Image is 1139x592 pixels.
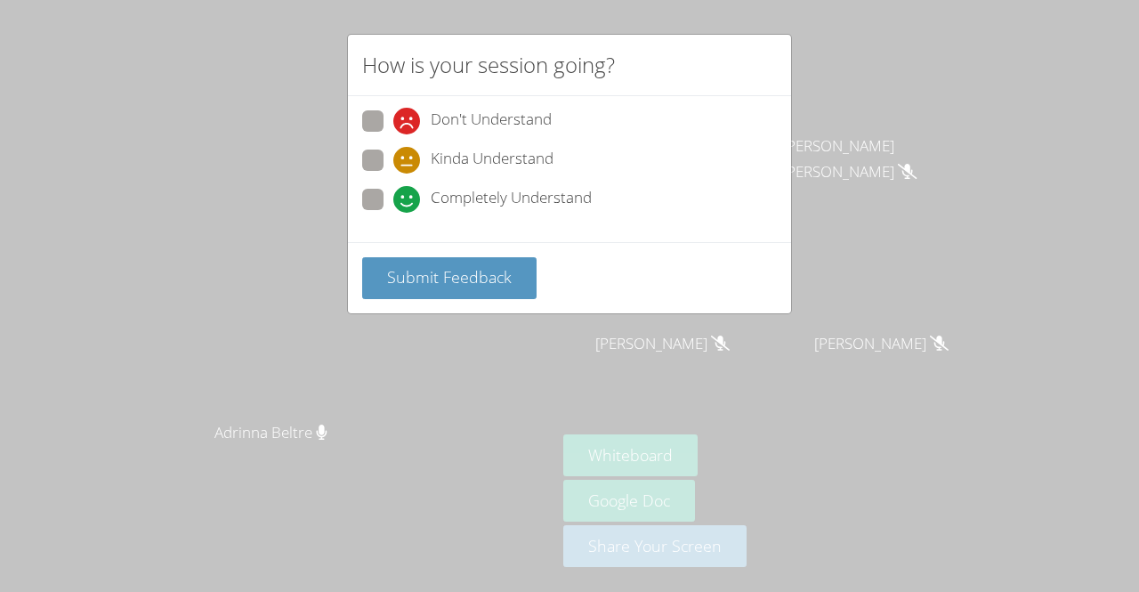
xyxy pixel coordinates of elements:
[431,108,552,134] span: Don't Understand
[431,147,553,174] span: Kinda Understand
[431,186,592,213] span: Completely Understand
[362,257,537,299] button: Submit Feedback
[387,266,512,288] span: Submit Feedback
[362,49,615,81] h2: How is your session going?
